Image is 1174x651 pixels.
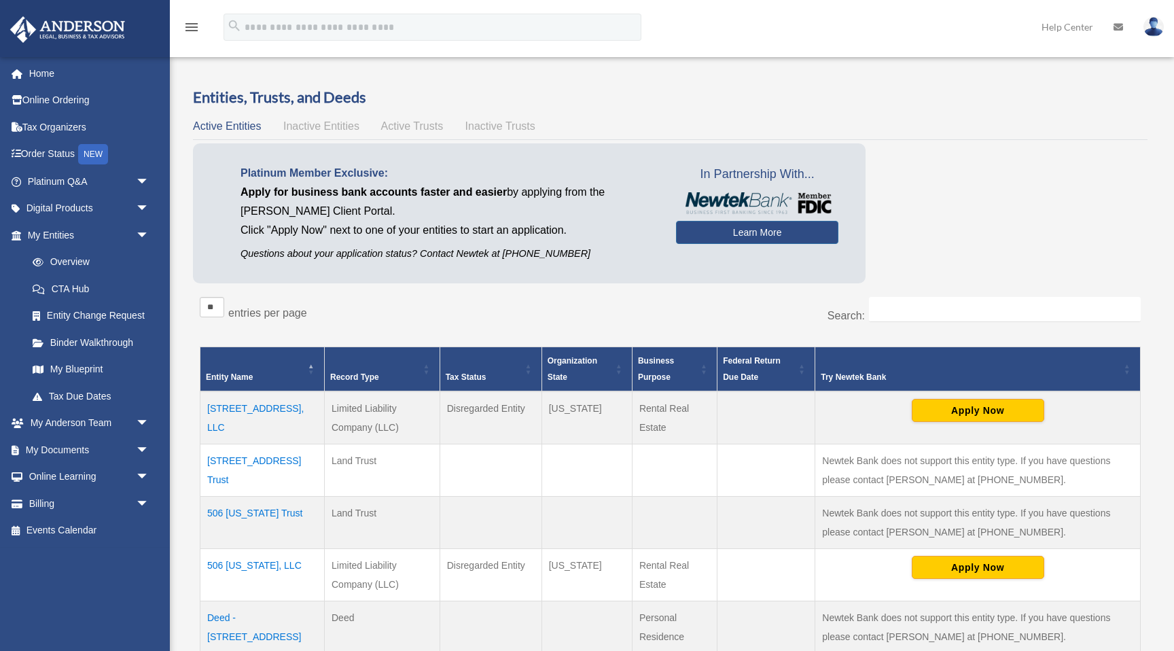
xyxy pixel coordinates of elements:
span: arrow_drop_down [136,463,163,491]
a: My Documentsarrow_drop_down [10,436,170,463]
span: arrow_drop_down [136,168,163,196]
th: Try Newtek Bank : Activate to sort [815,347,1141,392]
td: Rental Real Estate [632,391,717,444]
th: Tax Status: Activate to sort [440,347,541,392]
span: arrow_drop_down [136,436,163,464]
a: Binder Walkthrough [19,329,163,356]
td: Limited Liability Company (LLC) [324,549,440,601]
div: NEW [78,144,108,164]
p: Click "Apply Now" next to one of your entities to start an application. [241,221,656,240]
span: Active Trusts [381,120,444,132]
td: [STREET_ADDRESS] Trust [200,444,325,497]
span: Federal Return Due Date [723,356,781,382]
a: Home [10,60,170,87]
span: arrow_drop_down [136,195,163,223]
img: Anderson Advisors Platinum Portal [6,16,129,43]
td: [US_STATE] [541,549,632,601]
a: Platinum Q&Aarrow_drop_down [10,168,170,195]
h3: Entities, Trusts, and Deeds [193,87,1148,108]
td: [US_STATE] [541,391,632,444]
p: by applying from the [PERSON_NAME] Client Portal. [241,183,656,221]
a: Entity Change Request [19,302,163,330]
th: Business Purpose: Activate to sort [632,347,717,392]
span: In Partnership With... [676,164,838,186]
td: Land Trust [324,497,440,549]
a: Online Learningarrow_drop_down [10,463,170,491]
p: Questions about your application status? Contact Newtek at [PHONE_NUMBER] [241,245,656,262]
a: Tax Organizers [10,113,170,141]
span: Inactive Trusts [465,120,535,132]
a: Learn More [676,221,838,244]
th: Entity Name: Activate to invert sorting [200,347,325,392]
p: Platinum Member Exclusive: [241,164,656,183]
a: Events Calendar [10,517,170,544]
span: Tax Status [446,372,486,382]
a: Tax Due Dates [19,383,163,410]
span: Organization State [548,356,597,382]
span: arrow_drop_down [136,410,163,438]
img: NewtekBankLogoSM.png [683,192,832,214]
a: My Anderson Teamarrow_drop_down [10,410,170,437]
td: Limited Liability Company (LLC) [324,391,440,444]
span: Inactive Entities [283,120,359,132]
button: Apply Now [912,399,1044,422]
img: User Pic [1143,17,1164,37]
button: Apply Now [912,556,1044,579]
th: Record Type: Activate to sort [324,347,440,392]
td: 506 [US_STATE], LLC [200,549,325,601]
span: Business Purpose [638,356,674,382]
td: 506 [US_STATE] Trust [200,497,325,549]
span: Apply for business bank accounts faster and easier [241,186,507,198]
td: Disregarded Entity [440,549,541,601]
td: Land Trust [324,444,440,497]
span: Active Entities [193,120,261,132]
span: arrow_drop_down [136,490,163,518]
a: Online Ordering [10,87,170,114]
div: Try Newtek Bank [821,369,1120,385]
th: Federal Return Due Date: Activate to sort [717,347,815,392]
i: search [227,18,242,33]
a: menu [183,24,200,35]
a: My Blueprint [19,356,163,383]
a: Overview [19,249,156,276]
td: Newtek Bank does not support this entity type. If you have questions please contact [PERSON_NAME]... [815,497,1141,549]
a: Order StatusNEW [10,141,170,169]
td: [STREET_ADDRESS], LLC [200,391,325,444]
label: Search: [828,310,865,321]
span: arrow_drop_down [136,222,163,249]
span: Entity Name [206,372,253,382]
a: Billingarrow_drop_down [10,490,170,517]
a: CTA Hub [19,275,163,302]
a: My Entitiesarrow_drop_down [10,222,163,249]
th: Organization State: Activate to sort [541,347,632,392]
i: menu [183,19,200,35]
td: Disregarded Entity [440,391,541,444]
a: Digital Productsarrow_drop_down [10,195,170,222]
td: Rental Real Estate [632,549,717,601]
span: Record Type [330,372,379,382]
label: entries per page [228,307,307,319]
td: Newtek Bank does not support this entity type. If you have questions please contact [PERSON_NAME]... [815,444,1141,497]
